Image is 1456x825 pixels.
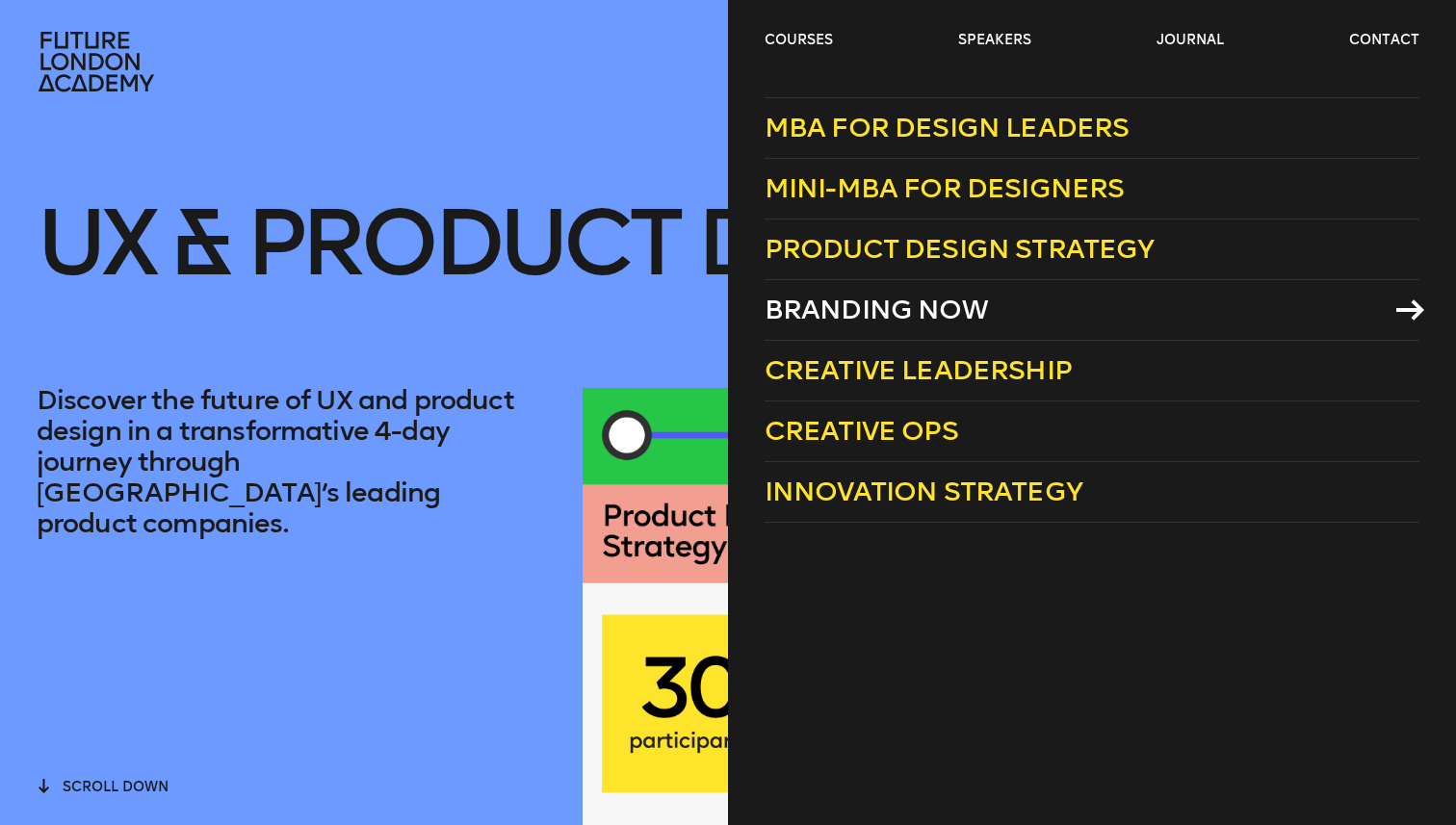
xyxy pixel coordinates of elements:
[765,233,1155,265] span: Product Design Strategy
[765,31,833,50] a: courses
[765,401,1419,462] a: Creative Ops
[765,294,988,325] span: Branding Now
[1157,31,1224,50] a: journal
[765,341,1419,401] a: Creative Leadership
[765,280,1419,341] a: Branding Now
[1349,31,1419,50] a: contact
[765,112,1130,143] span: MBA for Design Leaders
[765,476,1082,507] span: Innovation Strategy
[765,354,1072,386] span: Creative Leadership
[765,415,958,447] span: Creative Ops
[765,219,1419,280] a: Product Design Strategy
[765,462,1419,523] a: Innovation Strategy
[765,172,1125,204] span: Mini-MBA for Designers
[765,97,1419,159] a: MBA for Design Leaders
[958,31,1031,50] a: speakers
[765,159,1419,219] a: Mini-MBA for Designers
